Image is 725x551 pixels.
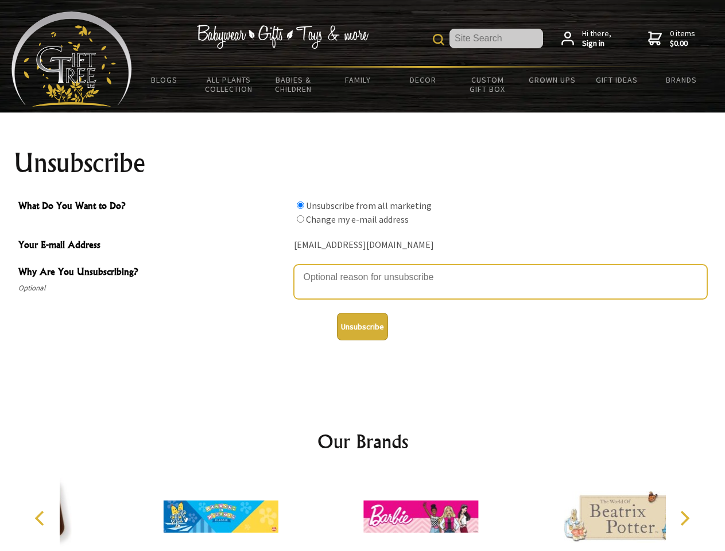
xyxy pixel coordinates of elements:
[648,29,695,49] a: 0 items$0.00
[449,29,543,48] input: Site Search
[390,68,455,92] a: Decor
[582,29,611,49] span: Hi there,
[670,28,695,49] span: 0 items
[306,200,432,211] label: Unsubscribe from all marketing
[519,68,584,92] a: Grown Ups
[672,506,697,531] button: Next
[297,201,304,209] input: What Do You Want to Do?
[670,38,695,49] strong: $0.00
[584,68,649,92] a: Gift Ideas
[29,506,54,531] button: Previous
[132,68,197,92] a: BLOGS
[18,265,288,281] span: Why Are You Unsubscribing?
[649,68,714,92] a: Brands
[294,236,707,254] div: [EMAIL_ADDRESS][DOMAIN_NAME]
[23,428,703,455] h2: Our Brands
[326,68,391,92] a: Family
[337,313,388,340] button: Unsubscribe
[14,149,712,177] h1: Unsubscribe
[582,38,611,49] strong: Sign in
[197,68,262,101] a: All Plants Collection
[433,34,444,45] img: product search
[261,68,326,101] a: Babies & Children
[455,68,520,101] a: Custom Gift Box
[18,281,288,295] span: Optional
[297,215,304,223] input: What Do You Want to Do?
[294,265,707,299] textarea: Why Are You Unsubscribing?
[18,238,288,254] span: Your E-mail Address
[561,29,611,49] a: Hi there,Sign in
[196,25,369,49] img: Babywear - Gifts - Toys & more
[11,11,132,107] img: Babyware - Gifts - Toys and more...
[18,199,288,215] span: What Do You Want to Do?
[306,214,409,225] label: Change my e-mail address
